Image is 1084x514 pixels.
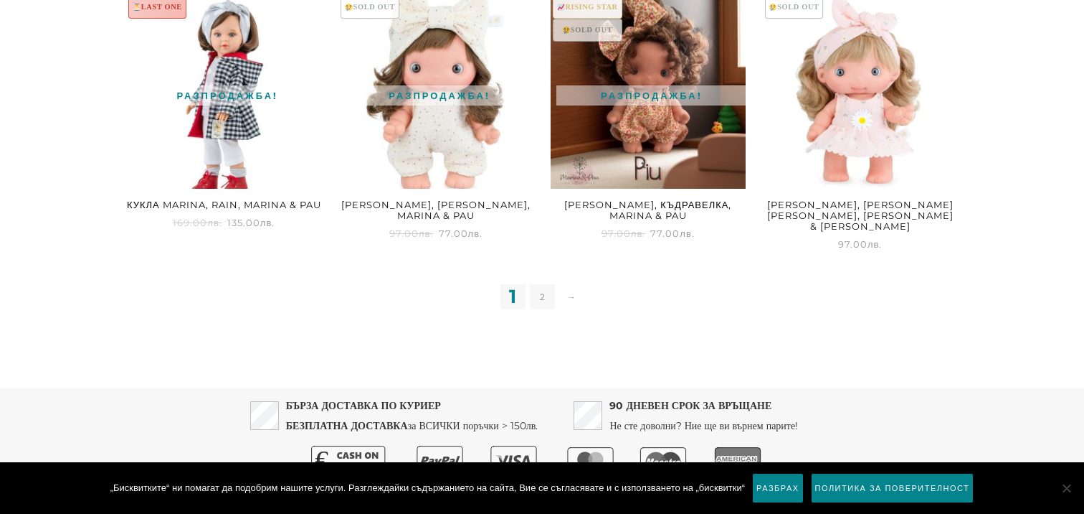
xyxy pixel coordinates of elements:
span: „Бисквитките“ ни помагат да подобрим нашите услуги. Разглеждайки съдържанието на сайта, Вие се съ... [110,481,745,495]
span: Разпродажба! [556,85,746,106]
span: Разпродажба! [132,85,322,106]
p: за ВСИЧКИ поръчки > 150лв. [286,396,538,436]
p: Не сте доволни? Ние ще ви върнем парите! [609,396,798,436]
span: 97.00 [602,228,646,239]
span: 169.00 [173,217,222,228]
span: 97.00 [389,228,434,239]
span: лв. [631,228,646,239]
span: лв. [260,217,275,228]
span: лв. [419,228,434,239]
a: Разбрах [752,473,803,503]
span: 135.00 [227,217,275,228]
a: → [559,284,584,309]
text: € [315,447,328,476]
span: 1 [500,284,526,309]
span: Разпродажба! [344,85,534,106]
a: Политика за поверителност [811,473,974,503]
strong: 90 ДНЕВЕН СРОК ЗА ВРЪЩАНЕ [609,399,771,412]
a: 2 [530,284,555,309]
span: лв. [207,217,222,228]
h2: Кукла Marina, Rain, Marina & Pau [126,195,322,215]
strong: БЪРЗА ДОСТАВКА ПО КУРИЕР БЕЗПЛАТНА ДОСТАВКА [286,399,441,432]
span: No [1059,481,1073,495]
